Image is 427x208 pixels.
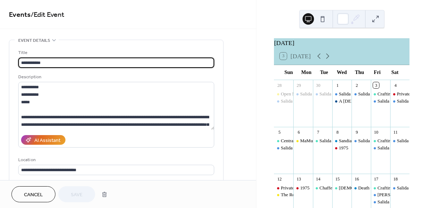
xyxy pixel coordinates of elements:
div: Salida Moth Dress Rehearsal [319,138,374,144]
div: 29 [296,82,302,88]
div: Shamanic Healing Circle with Sarah Sol [332,185,352,191]
div: 5 [276,129,283,135]
div: 28 [276,82,283,88]
div: A [DEMOGRAPHIC_DATA] Board Meeting [339,98,425,104]
div: Salida Theatre Project presents "Baby with the bath water" [352,138,371,144]
div: Crafting Circle [378,138,406,144]
div: The ReMemberers [281,192,316,198]
div: 3 [373,82,379,88]
span: Event details [18,37,50,44]
div: MaMuse has been canceled [293,138,313,144]
div: Salida Theatre Project presents "Baby with the bath water" [274,145,293,151]
div: Sandia Hearing Aid Center [332,138,352,144]
div: Salida Theatre Project presents "Baby with the bath water" [281,145,392,151]
div: 6 [296,129,302,135]
div: Salida Theatre Project Rehearsal [313,91,332,97]
div: Salida Moth dress rehearsal [371,192,390,198]
div: 1975 [293,185,313,191]
div: Sun [280,65,298,80]
div: 30 [315,82,321,88]
div: Salida Theatre Project load in [300,91,356,97]
div: Sandia Hearing Aid Center [339,138,389,144]
div: Crafting Circle [378,185,406,191]
div: Salida Theatre Project Rehearsal [332,91,352,97]
div: Private rehearsal [281,185,312,191]
div: Tue [315,65,333,80]
div: Salida Theatre Project presents "Baby with the bath water" [371,145,390,151]
div: Sat [386,65,404,80]
div: Mon [298,65,315,80]
div: 8 [334,129,340,135]
div: Salida Theatre Project Rehearsal [358,91,420,97]
div: Salida Theatre Project Load in [274,98,293,104]
div: 1975 [332,145,352,151]
div: Crafting Circle [371,138,390,144]
div: AI Assistant [34,137,60,144]
div: Salida Theatre Project Rehearsal [319,91,381,97]
div: 12 [276,176,283,182]
div: Open Mic [274,91,293,97]
div: Chaffee County Women Who Care [319,185,385,191]
div: 18 [392,176,398,182]
div: Fri [368,65,386,80]
div: Chaffee County Women Who Care [313,185,332,191]
div: Salida Moth [390,185,409,191]
div: 1975 [300,185,309,191]
div: A Church Board Meeting [332,98,352,104]
div: 2 [354,82,360,88]
div: Salida Theatre Project presents "Baby with the bath water" [390,98,409,104]
div: 10 [373,129,379,135]
div: 4 [392,82,398,88]
div: Wed [333,65,351,80]
div: Death Cafe [352,185,371,191]
div: 1 [334,82,340,88]
div: Thu [350,65,368,80]
div: Description [18,73,213,81]
div: 17 [373,176,379,182]
div: Salida Moth Dress Rehearsal [313,138,332,144]
a: Events [9,8,31,22]
div: 11 [392,129,398,135]
div: 1975 [339,145,348,151]
button: Cancel [11,186,55,202]
div: 7 [315,129,321,135]
div: [DATE] [274,38,409,48]
div: Location [18,156,213,164]
button: AI Assistant [21,135,65,145]
div: Crafting Circle [371,91,390,97]
div: Crafting Circle [378,91,406,97]
div: 14 [315,176,321,182]
div: 16 [354,176,360,182]
div: Central Colorado Humanist [274,138,293,144]
div: Death Cafe [358,185,380,191]
div: Salida Theatre Project presents "Baby with the bath water" [371,98,390,104]
div: Private rehearsal [390,91,409,97]
div: The ReMemberers [274,192,293,198]
span: Cancel [24,191,43,199]
div: Salida Theatre Project Rehearsal [352,91,371,97]
div: 13 [296,176,302,182]
span: / Edit Event [31,8,64,22]
div: Salida Theatre Project Rehearsal [339,91,400,97]
div: Open Mic [281,91,300,97]
div: Central [US_STATE] Humanist [281,138,340,144]
div: 9 [354,129,360,135]
div: Salida Theatre Project presents "Baby with the bath water" [390,138,409,144]
div: Title [18,49,213,56]
div: Salida Moth [378,199,401,205]
div: Private rehearsal [274,185,293,191]
div: Crafting Circle [371,185,390,191]
div: MaMuse has been canceled [300,138,352,144]
div: Salida Theatre Project load in [293,91,313,97]
div: Salida Theatre Project Load in [281,98,338,104]
div: Salida Moth [371,199,390,205]
div: 15 [334,176,340,182]
div: Salida Moth [397,185,420,191]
